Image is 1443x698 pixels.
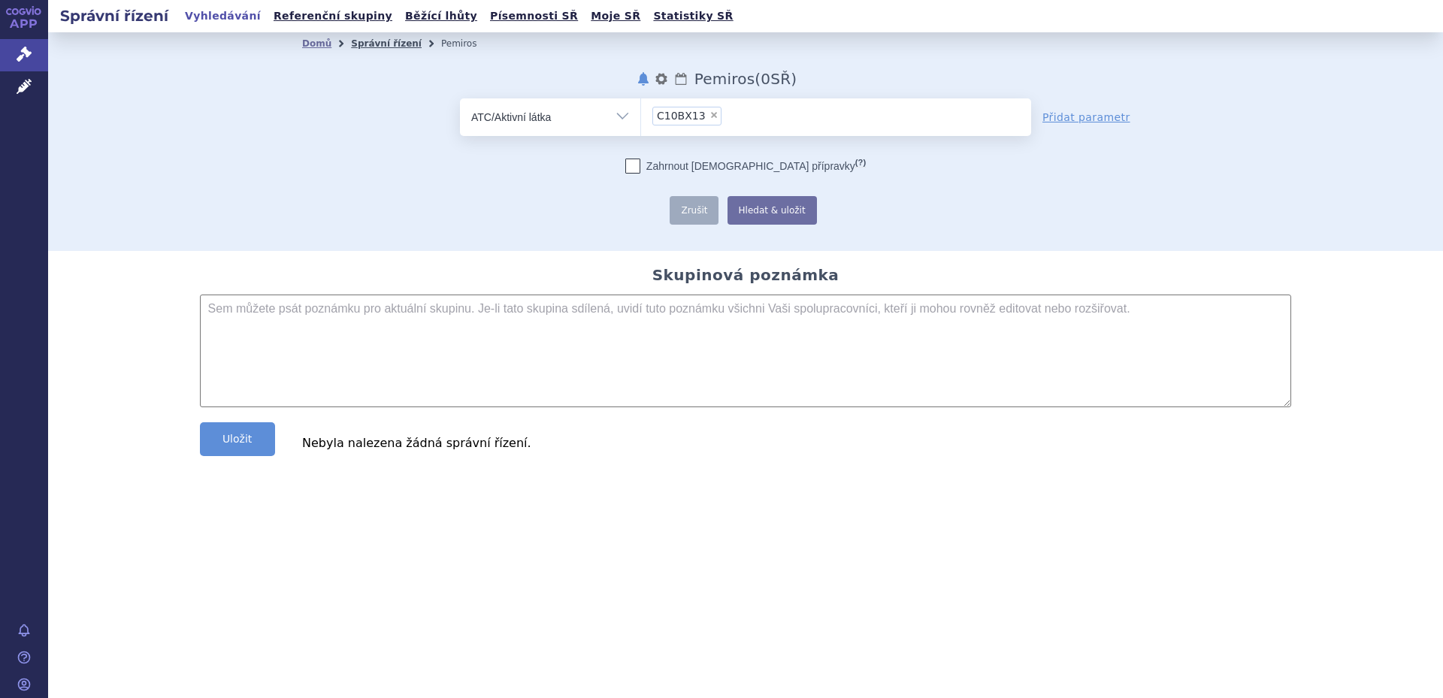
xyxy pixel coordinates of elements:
abbr: (?) [855,158,866,168]
a: Domů [302,38,331,49]
input: C10BX13 [726,106,734,125]
h2: Správní řízení [48,5,180,26]
button: Uložit [200,422,275,456]
a: Vyhledávání [180,6,265,26]
a: Referenční skupiny [269,6,397,26]
button: Hledat & uložit [728,196,817,225]
label: Zahrnout [DEMOGRAPHIC_DATA] přípravky [625,159,866,174]
button: notifikace [636,70,651,88]
li: Pemiros [441,32,496,55]
button: Zrušit [670,196,718,225]
a: Písemnosti SŘ [486,6,582,26]
a: Přidat parametr [1042,110,1130,125]
span: 0 [761,70,770,88]
button: nastavení [654,70,669,88]
a: Běžící lhůty [401,6,482,26]
span: × [709,110,718,119]
a: Správní řízení [351,38,422,49]
a: Statistiky SŘ [649,6,737,26]
span: Pemiros [694,70,755,88]
span: ( SŘ) [755,70,797,88]
a: Moje SŘ [586,6,645,26]
h2: Skupinová poznámka [652,266,839,284]
span: C10BX13 [657,110,706,121]
p: Nebyla nalezena žádná správní řízení. [302,437,1189,449]
a: Lhůty [673,70,688,88]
